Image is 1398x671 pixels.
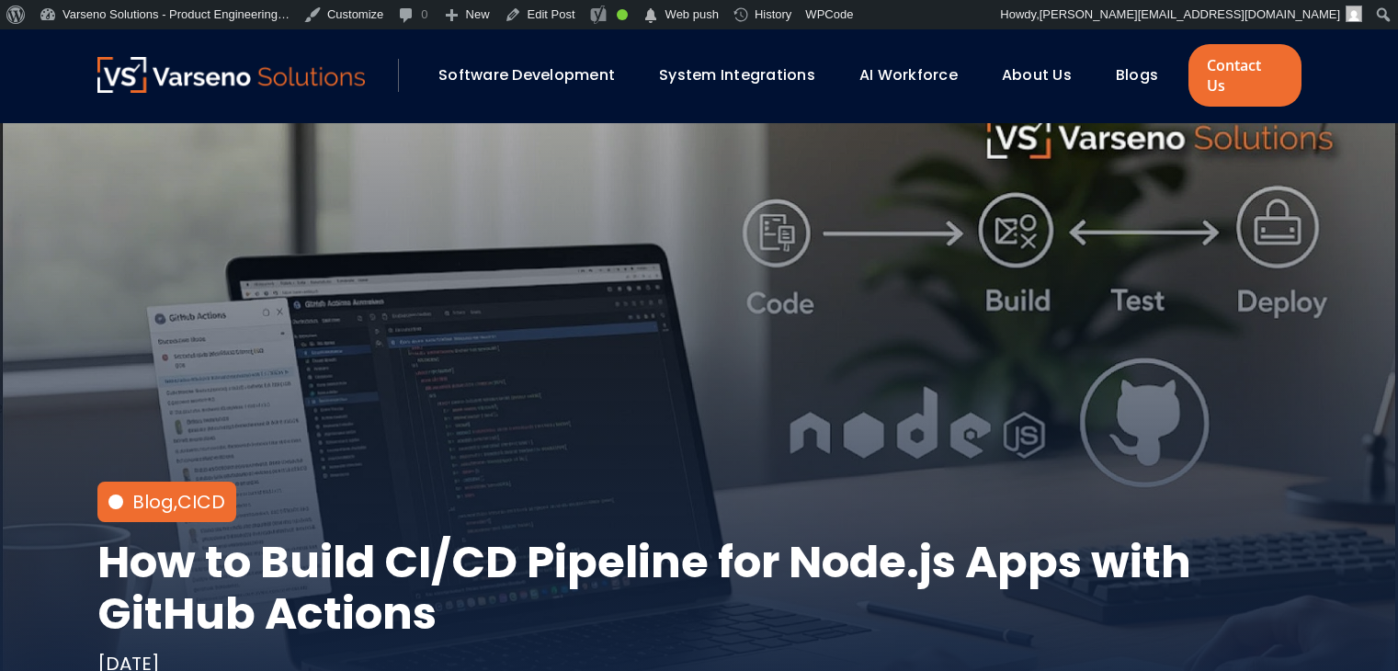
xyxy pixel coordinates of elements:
[1107,60,1184,91] div: Blogs
[617,9,628,20] div: Good
[132,489,174,515] a: Blog
[1040,7,1340,21] span: [PERSON_NAME][EMAIL_ADDRESS][DOMAIN_NAME]
[642,3,660,28] span: 
[97,57,366,94] a: Varseno Solutions – Product Engineering & IT Services
[132,489,225,515] div: ,
[659,64,815,85] a: System Integrations
[1002,64,1072,85] a: About Us
[850,60,983,91] div: AI Workforce
[1116,64,1158,85] a: Blogs
[1188,44,1301,107] a: Contact Us
[429,60,641,91] div: Software Development
[97,537,1301,640] h1: How to Build CI/CD Pipeline for Node.js Apps with GitHub Actions
[859,64,958,85] a: AI Workforce
[177,489,225,515] a: CICD
[993,60,1097,91] div: About Us
[438,64,615,85] a: Software Development
[97,57,366,93] img: Varseno Solutions – Product Engineering & IT Services
[650,60,841,91] div: System Integrations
